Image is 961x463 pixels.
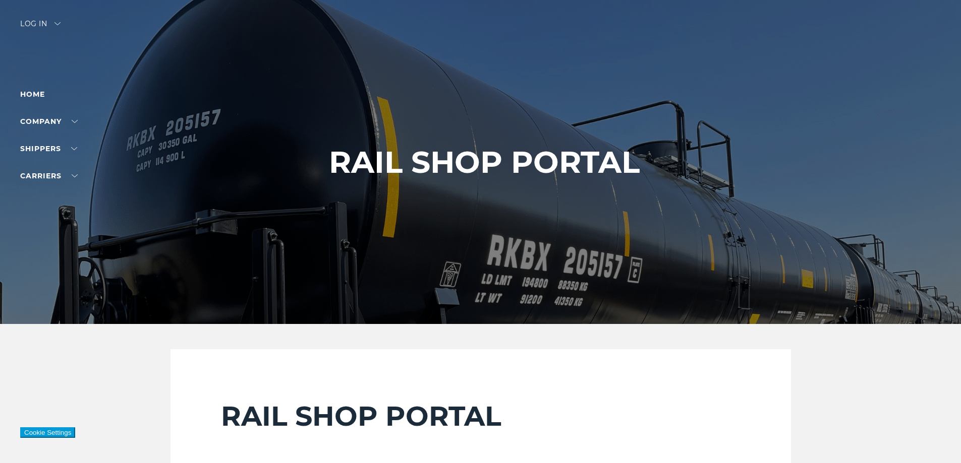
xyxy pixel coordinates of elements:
button: Cookie Settings [20,427,75,438]
h1: RAIL SHOP PORTAL [329,145,640,179]
h2: RAIL SHOP PORTAL [221,400,741,433]
a: Company [20,117,78,126]
a: Home [20,90,45,99]
img: kbx logo [443,20,519,64]
img: arrow [54,22,61,25]
a: SHIPPERS [20,144,77,153]
div: Log in [20,20,61,35]
a: Carriers [20,171,78,180]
